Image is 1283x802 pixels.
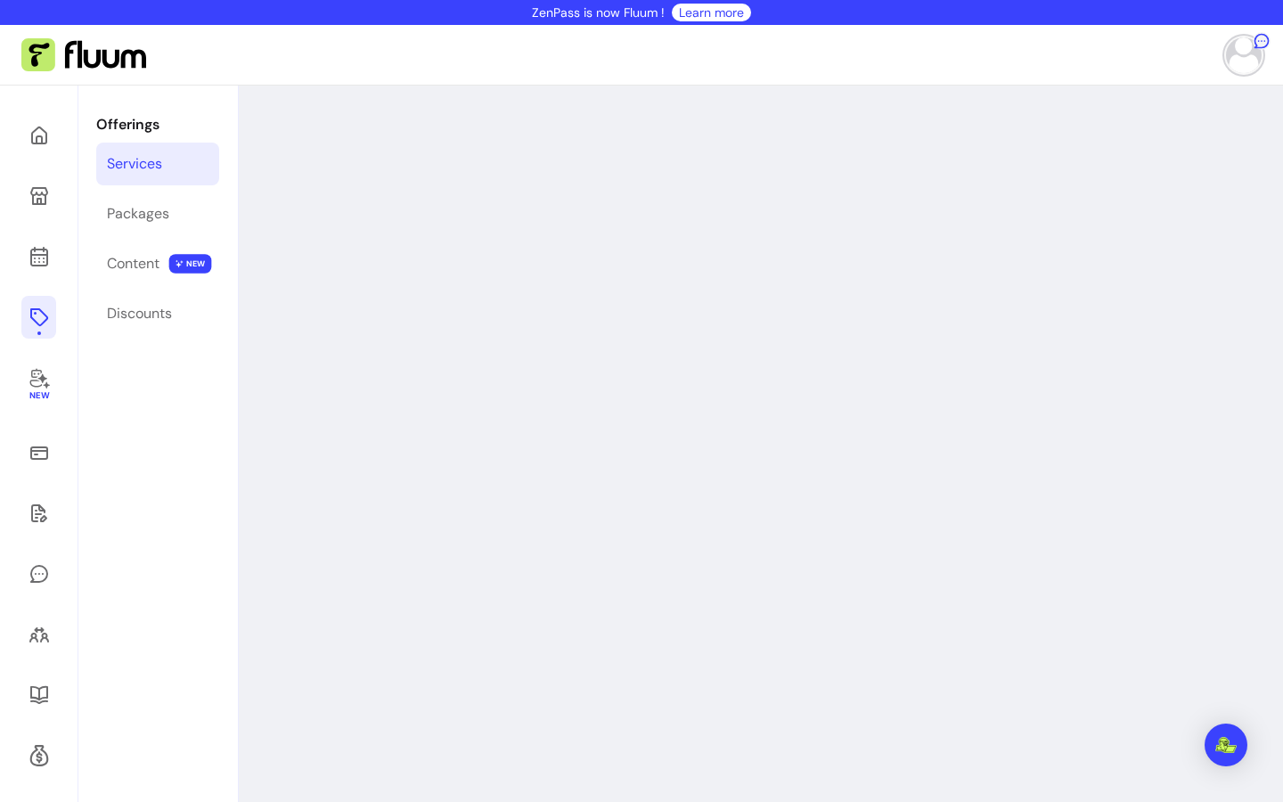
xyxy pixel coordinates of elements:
a: New [21,356,56,413]
button: avatar [1219,37,1262,73]
a: Services [96,143,219,185]
a: Home [21,114,56,157]
p: ZenPass is now Fluum ! [532,4,665,21]
img: avatar [1226,37,1262,73]
div: Discounts [107,303,172,324]
a: Sales [21,431,56,474]
a: Offerings [21,296,56,339]
div: Content [107,253,159,274]
img: Fluum Logo [21,38,146,72]
a: Discounts [96,292,219,335]
a: Content NEW [96,242,219,285]
a: Calendar [21,235,56,278]
a: Resources [21,674,56,716]
a: My Messages [21,552,56,595]
div: Open Intercom Messenger [1205,724,1247,766]
div: Packages [107,203,169,225]
a: Packages [96,192,219,235]
a: My Page [21,175,56,217]
a: Waivers [21,492,56,535]
span: New [29,390,48,402]
a: Clients [21,613,56,656]
a: Learn more [679,4,744,21]
a: Refer & Earn [21,734,56,777]
div: Services [107,153,162,175]
span: NEW [169,254,212,274]
p: Offerings [96,114,219,135]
